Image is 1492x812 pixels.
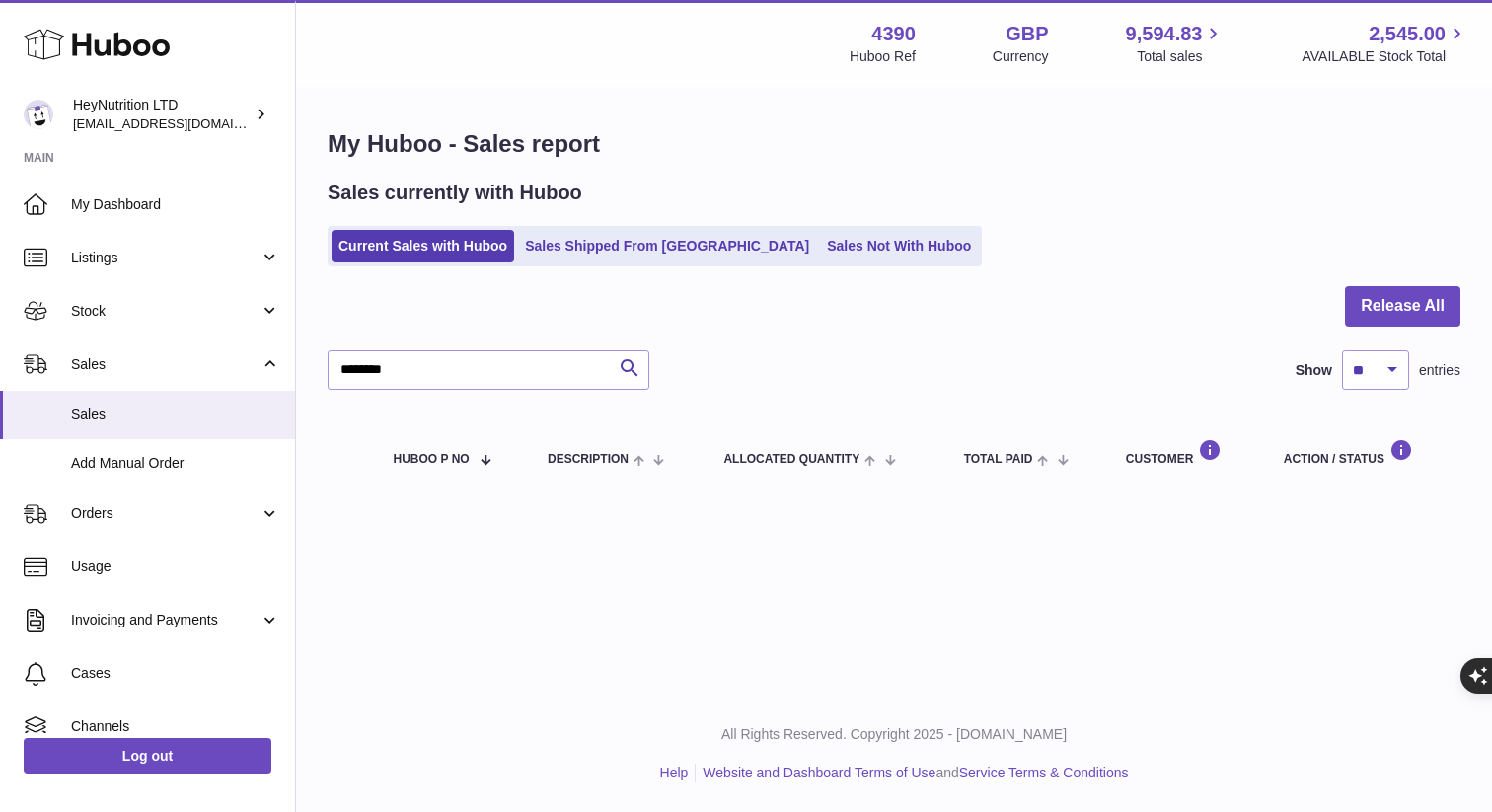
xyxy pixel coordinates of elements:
li: and [696,764,1128,782]
label: Show [1296,361,1332,380]
strong: GBP [1006,21,1048,47]
p: All Rights Reserved. Copyright 2025 - [DOMAIN_NAME] [312,725,1476,744]
span: Channels [71,717,280,736]
span: ALLOCATED Quantity [723,453,859,466]
span: Total paid [964,453,1033,466]
span: [EMAIL_ADDRESS][DOMAIN_NAME] [73,115,290,131]
span: Invoicing and Payments [71,611,260,629]
span: 9,594.83 [1126,21,1203,47]
button: Release All [1345,286,1460,327]
a: Website and Dashboard Terms of Use [703,765,935,780]
span: Cases [71,664,280,683]
div: HeyNutrition LTD [73,96,251,133]
span: Sales [71,406,280,424]
span: Huboo P no [394,453,470,466]
span: My Dashboard [71,195,280,214]
strong: 4390 [871,21,916,47]
span: Listings [71,249,260,267]
span: Description [548,453,629,466]
div: Currency [993,47,1049,66]
a: 2,545.00 AVAILABLE Stock Total [1302,21,1468,66]
span: Add Manual Order [71,454,280,473]
h2: Sales currently with Huboo [328,180,582,206]
a: Help [660,765,689,780]
span: Usage [71,557,280,576]
a: Service Terms & Conditions [959,765,1129,780]
span: Sales [71,355,260,374]
span: AVAILABLE Stock Total [1302,47,1468,66]
div: Huboo Ref [850,47,916,66]
span: Orders [71,504,260,523]
a: Sales Shipped From [GEOGRAPHIC_DATA] [518,230,816,262]
a: 9,594.83 Total sales [1126,21,1226,66]
span: Total sales [1137,47,1225,66]
div: Customer [1126,439,1244,466]
img: info@heynutrition.com [24,100,53,129]
a: Log out [24,738,271,774]
a: Current Sales with Huboo [332,230,514,262]
div: Action / Status [1284,439,1441,466]
h1: My Huboo - Sales report [328,128,1460,160]
span: entries [1419,361,1460,380]
span: Stock [71,302,260,321]
a: Sales Not With Huboo [820,230,978,262]
span: 2,545.00 [1369,21,1446,47]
